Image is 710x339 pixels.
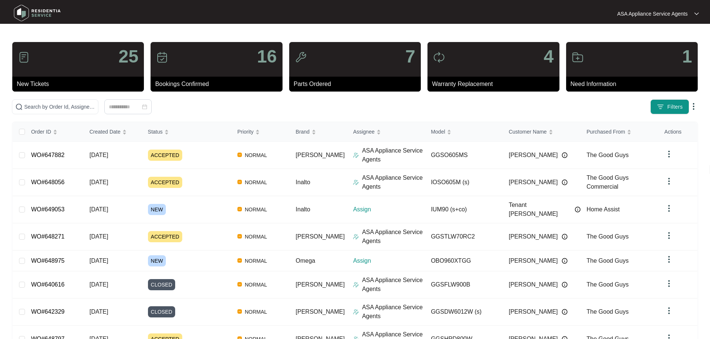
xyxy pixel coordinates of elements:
[425,250,503,271] td: OBO960XTGG
[509,307,558,316] span: [PERSON_NAME]
[509,256,558,265] span: [PERSON_NAME]
[17,80,144,89] p: New Tickets
[587,308,629,315] span: The Good Guys
[296,308,345,315] span: [PERSON_NAME]
[425,169,503,196] td: IOSO605M (s)
[544,48,554,65] p: 4
[405,48,415,65] p: 7
[587,233,629,240] span: The Good Guys
[242,280,270,289] span: NORMAL
[148,306,176,317] span: CLOSED
[89,258,108,264] span: [DATE]
[31,281,64,288] a: WO#640616
[362,276,425,294] p: ASA Appliance Service Agents
[650,99,689,114] button: filter iconFilters
[237,180,242,184] img: Vercel Logo
[290,122,347,142] th: Brand
[562,258,568,264] img: Info icon
[353,179,359,185] img: Assigner Icon
[231,122,290,142] th: Priority
[237,128,254,136] span: Priority
[242,256,270,265] span: NORMAL
[31,233,64,240] a: WO#648271
[353,282,359,288] img: Assigner Icon
[25,122,83,142] th: Order ID
[257,48,277,65] p: 16
[581,122,659,142] th: Purchased From
[295,51,307,63] img: icon
[31,206,64,212] a: WO#649053
[425,223,503,250] td: GGSTLW70RC2
[31,128,51,136] span: Order ID
[425,271,503,298] td: GGSFLW900B
[657,103,664,111] img: filter icon
[425,196,503,223] td: IUM90 (s+co)
[433,51,445,63] img: icon
[509,201,571,218] span: Tenant [PERSON_NAME]
[89,179,108,185] span: [DATE]
[572,51,584,63] img: icon
[587,152,629,158] span: The Good Guys
[362,173,425,191] p: ASA Appliance Service Agents
[682,48,692,65] p: 1
[156,51,168,63] img: icon
[242,178,270,187] span: NORMAL
[562,234,568,240] img: Info icon
[296,128,309,136] span: Brand
[665,306,673,315] img: dropdown arrow
[237,282,242,287] img: Vercel Logo
[237,234,242,239] img: Vercel Logo
[694,12,699,16] img: dropdown arrow
[242,205,270,214] span: NORMAL
[237,309,242,314] img: Vercel Logo
[562,179,568,185] img: Info icon
[353,256,425,265] p: Assign
[362,303,425,321] p: ASA Appliance Service Agents
[587,281,629,288] span: The Good Guys
[89,206,108,212] span: [DATE]
[148,231,182,242] span: ACCEPTED
[665,177,673,186] img: dropdown arrow
[575,207,581,212] img: Info icon
[353,205,425,214] p: Assign
[89,152,108,158] span: [DATE]
[431,128,445,136] span: Model
[242,232,270,241] span: NORMAL
[148,150,182,161] span: ACCEPTED
[665,204,673,213] img: dropdown arrow
[18,51,30,63] img: icon
[242,151,270,160] span: NORMAL
[665,150,673,159] img: dropdown arrow
[296,233,345,240] span: [PERSON_NAME]
[237,153,242,157] img: Vercel Logo
[296,281,345,288] span: [PERSON_NAME]
[353,128,375,136] span: Assignee
[509,280,558,289] span: [PERSON_NAME]
[15,103,23,111] img: search-icon
[509,232,558,241] span: [PERSON_NAME]
[89,128,120,136] span: Created Date
[24,103,95,111] input: Search by Order Id, Assignee Name, Customer Name, Brand and Model
[571,80,698,89] p: Need Information
[587,258,629,264] span: The Good Guys
[148,128,163,136] span: Status
[432,80,559,89] p: Warranty Replacement
[89,281,108,288] span: [DATE]
[142,122,231,142] th: Status
[148,177,182,188] span: ACCEPTED
[665,231,673,240] img: dropdown arrow
[617,10,688,17] p: ASA Appliance Service Agents
[31,179,64,185] a: WO#648056
[362,228,425,246] p: ASA Appliance Service Agents
[353,152,359,158] img: Assigner Icon
[155,80,282,89] p: Bookings Confirmed
[119,48,138,65] p: 25
[296,152,345,158] span: [PERSON_NAME]
[11,2,63,24] img: residentia service logo
[89,308,108,315] span: [DATE]
[509,151,558,160] span: [PERSON_NAME]
[587,206,620,212] span: Home Assist
[31,152,64,158] a: WO#647882
[148,279,176,290] span: CLOSED
[347,122,425,142] th: Assignee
